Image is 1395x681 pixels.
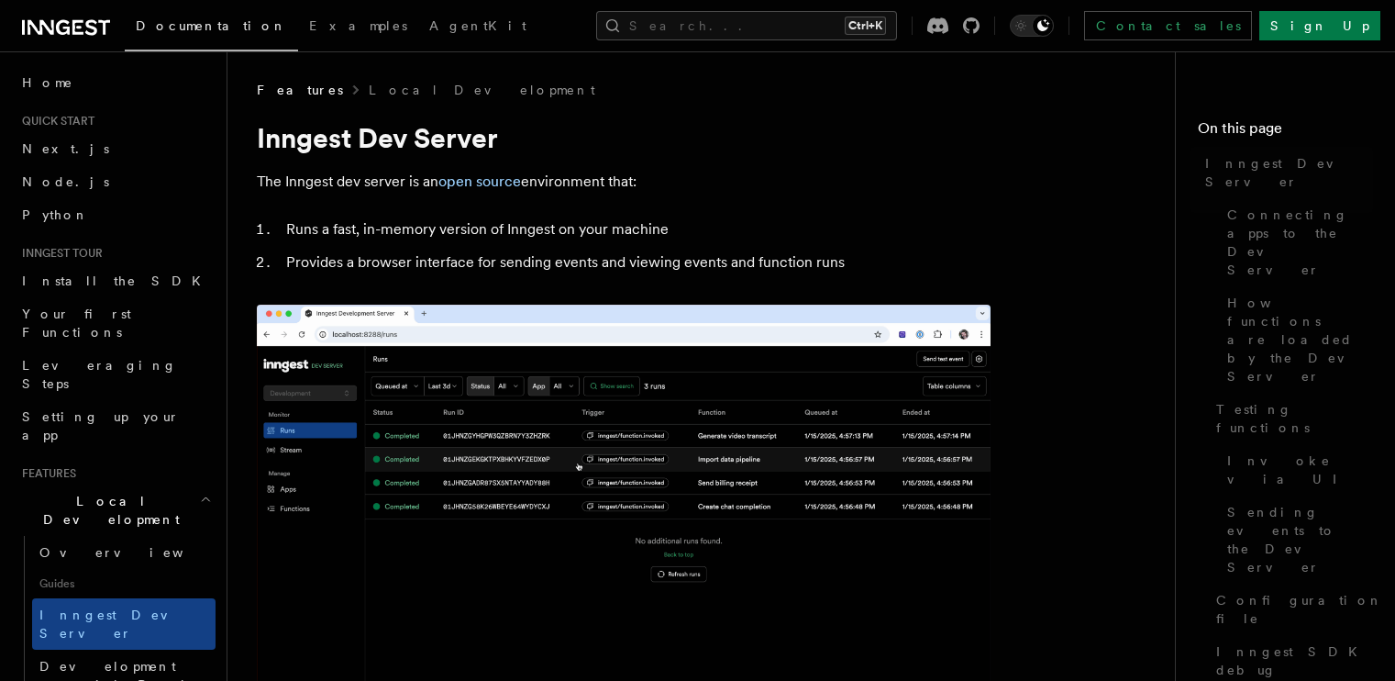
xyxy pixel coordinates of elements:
kbd: Ctrl+K [845,17,886,35]
span: Inngest Dev Server [39,608,196,641]
span: Documentation [136,18,287,33]
span: Leveraging Steps [22,358,177,391]
button: Search...Ctrl+K [596,11,897,40]
p: The Inngest dev server is an environment that: [257,169,991,195]
span: Home [22,73,73,92]
li: Provides a browser interface for sending events and viewing events and function runs [281,250,991,275]
a: Python [15,198,216,231]
li: Runs a fast, in-memory version of Inngest on your machine [281,217,991,242]
span: Inngest Dev Server [1205,154,1373,191]
button: Toggle dark mode [1010,15,1054,37]
a: Home [15,66,216,99]
a: Testing functions [1209,393,1373,444]
span: Sending events to the Dev Server [1227,503,1373,576]
a: open source [438,173,521,190]
a: How functions are loaded by the Dev Server [1220,286,1373,393]
a: Inngest Dev Server [32,598,216,650]
span: Connecting apps to the Dev Server [1227,206,1373,279]
span: Features [15,466,76,481]
span: How functions are loaded by the Dev Server [1227,294,1373,385]
a: Setting up your app [15,400,216,452]
span: Python [22,207,89,222]
span: Examples [309,18,407,33]
a: Invoke via UI [1220,444,1373,496]
a: Leveraging Steps [15,349,216,400]
a: Local Development [369,81,595,99]
a: Your first Functions [15,297,216,349]
a: Node.js [15,165,216,198]
a: Inngest Dev Server [1198,147,1373,198]
a: Connecting apps to the Dev Server [1220,198,1373,286]
span: Configuration file [1216,591,1383,628]
a: Install the SDK [15,264,216,297]
span: Your first Functions [22,307,131,340]
span: Guides [32,569,216,598]
span: Local Development [15,492,200,529]
span: Inngest tour [15,246,103,261]
a: Examples [298,6,418,50]
button: Local Development [15,485,216,536]
a: AgentKit [418,6,537,50]
a: Documentation [125,6,298,51]
span: Install the SDK [22,274,212,288]
a: Contact sales [1084,11,1252,40]
span: Setting up your app [22,409,180,442]
h4: On this page [1198,117,1373,147]
span: AgentKit [429,18,526,33]
a: Overview [32,536,216,569]
span: Invoke via UI [1227,452,1373,488]
a: Sign Up [1259,11,1380,40]
span: Quick start [15,114,94,128]
a: Sending events to the Dev Server [1220,496,1373,584]
span: Node.js [22,174,109,189]
span: Testing functions [1216,400,1373,437]
a: Next.js [15,132,216,165]
span: Next.js [22,141,109,156]
a: Configuration file [1209,584,1373,635]
span: Overview [39,545,228,560]
h1: Inngest Dev Server [257,121,991,154]
span: Features [257,81,343,99]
